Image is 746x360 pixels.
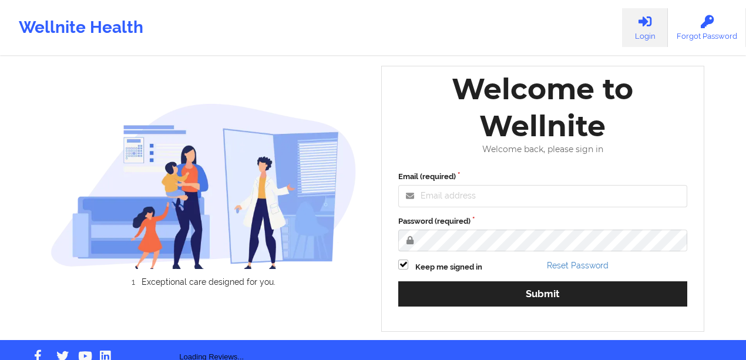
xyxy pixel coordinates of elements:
[390,70,695,144] div: Welcome to Wellnite
[390,144,695,154] div: Welcome back, please sign in
[398,216,687,227] label: Password (required)
[51,103,357,270] img: wellnite-auth-hero_200.c722682e.png
[668,8,746,47] a: Forgot Password
[622,8,668,47] a: Login
[547,261,609,270] a: Reset Password
[415,261,482,273] label: Keep me signed in
[398,185,687,207] input: Email address
[61,277,357,287] li: Exceptional care designed for you.
[398,171,687,183] label: Email (required)
[398,281,687,307] button: Submit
